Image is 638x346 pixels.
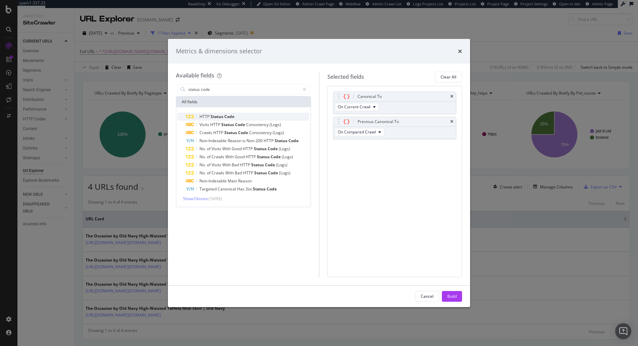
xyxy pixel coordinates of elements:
span: of [207,170,212,176]
div: All fields [176,97,311,107]
span: HTTP [243,146,254,152]
span: of [207,154,212,160]
span: Code [271,154,282,160]
span: With [225,170,235,176]
div: Canonical TotimesOn Current Crawl [333,92,457,114]
div: modal [168,39,470,307]
input: Search by field name [188,84,300,95]
span: Visits [212,162,222,168]
span: Status [251,162,265,168]
button: Clear All [435,72,462,82]
span: (Logs) [273,130,284,135]
span: Crawls [212,154,225,160]
span: (Logs) [270,122,281,127]
button: On Compared Crawl [335,128,384,136]
span: Consistency [249,130,273,135]
span: Good [232,146,243,152]
span: (Logs) [279,170,290,176]
div: times [458,47,462,56]
span: 3xx [245,186,253,192]
span: Non-Indexable [199,138,228,143]
span: Show 10 more [183,196,208,201]
span: No. [199,162,207,168]
div: Previous Canonical To [358,118,399,125]
div: Cancel [421,293,434,299]
span: Code [224,114,234,119]
button: On Current Crawl [335,103,379,111]
span: On Compared Crawl [338,129,376,135]
span: Status [253,186,267,192]
span: No. [199,154,207,160]
span: of [207,146,212,152]
span: of [207,162,212,168]
span: Status [254,146,268,152]
span: Code [265,162,276,168]
span: Status [221,122,235,127]
span: HTTP [243,170,254,176]
span: HTTP [264,138,275,143]
span: Canonical [218,186,237,192]
span: HTTP [213,130,224,135]
span: With [222,146,232,152]
span: Visits [199,122,210,127]
div: times [450,95,453,99]
span: With [222,162,232,168]
span: HTTP [210,122,221,127]
div: Open Intercom Messenger [615,323,631,339]
span: Bad [232,162,240,168]
span: (Logs) [279,146,290,152]
span: Crawls [212,170,225,176]
span: Targeted [199,186,218,192]
span: (Logs) [276,162,287,168]
span: Main [228,178,238,184]
div: Metrics & dimensions selector [176,47,262,56]
span: (Logs) [282,154,293,160]
div: times [450,120,453,124]
span: Visits [212,146,222,152]
span: Code [268,170,279,176]
span: Status [257,154,271,160]
span: Status [275,138,288,143]
span: No. [199,146,207,152]
span: Bad [235,170,243,176]
span: HTTP [199,114,211,119]
div: Canonical To [358,93,382,100]
span: Non-200 [246,138,264,143]
span: Code [288,138,299,143]
div: Clear All [441,74,456,80]
div: Previous Canonical TotimesOn Compared Crawl [333,117,457,139]
button: Build [442,291,462,302]
span: Code [238,130,249,135]
span: HTTP [240,162,251,168]
span: On Current Crawl [338,104,370,110]
div: Build [447,293,457,299]
span: Reason [228,138,242,143]
span: Good [235,154,246,160]
span: Non-Indexable [199,178,228,184]
span: Status [254,170,268,176]
span: Has [237,186,245,192]
span: Code [267,186,277,192]
span: With [225,154,235,160]
span: Crawls [199,130,213,135]
span: Status [211,114,224,119]
span: No. [199,170,207,176]
span: ( 10 / 93 ) [209,196,222,201]
button: Cancel [415,291,439,302]
span: Code [235,122,246,127]
span: Status [224,130,238,135]
span: Reason [238,178,252,184]
span: is [242,138,246,143]
span: Consistency [246,122,270,127]
span: Code [268,146,279,152]
div: Selected fields [327,73,364,81]
span: HTTP [246,154,257,160]
div: Available fields [176,72,214,79]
